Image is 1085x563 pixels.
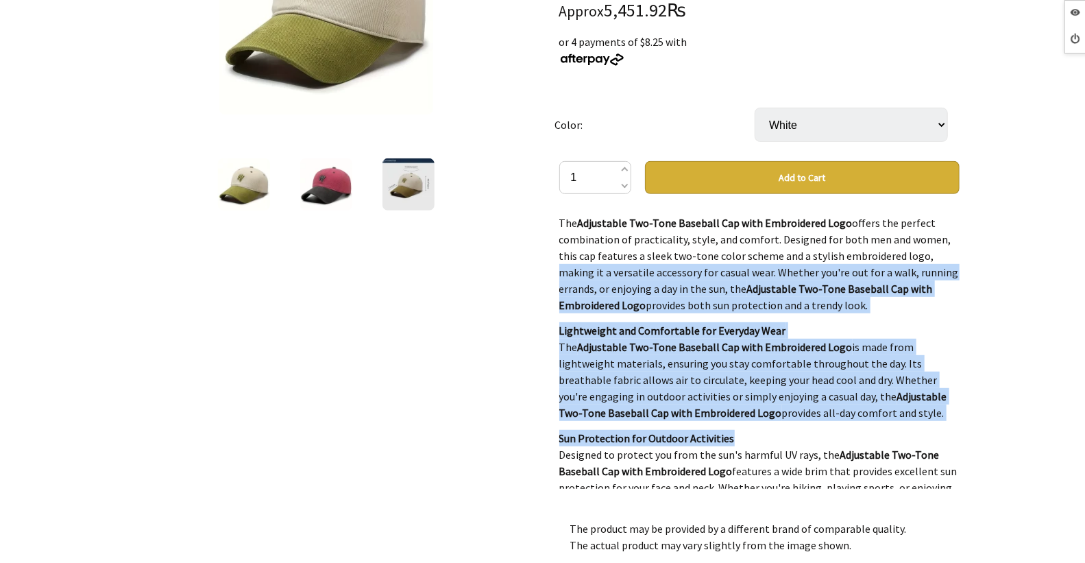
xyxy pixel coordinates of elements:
[559,448,940,478] strong: Adjustable Two-Tone Baseball Cap with Embroidered Logo
[382,158,435,211] img: Adjustable Two-Tone Baseball Cap
[559,322,960,421] p: The is made from lightweight materials, ensuring you stay comfortable throughout the day. Its bre...
[559,2,605,21] small: Approx
[559,34,960,67] div: or 4 payments of $8.25 with
[570,520,949,553] p: The product may be provided by a different brand of comparable quality. The actual product may va...
[578,340,853,354] strong: Adjustable Two-Tone Baseball Cap with Embroidered Logo
[218,158,270,211] img: Adjustable Two-Tone Baseball Cap
[559,390,947,420] strong: Adjustable Two-Tone Baseball Cap with Embroidered Logo
[300,158,352,211] img: Adjustable Two-Tone Baseball Cap
[645,161,960,194] button: Add to Cart
[554,88,755,161] td: Color:
[559,431,735,445] strong: Sun Protection for Outdoor Activities
[559,324,786,337] strong: Lightweight and Comfortable for Everyday Wear
[559,53,625,66] img: Afterpay
[578,216,853,230] strong: Adjustable Two-Tone Baseball Cap with Embroidered Logo
[559,215,960,313] p: The offers the perfect combination of practicality, style, and comfort. Designed for both men and...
